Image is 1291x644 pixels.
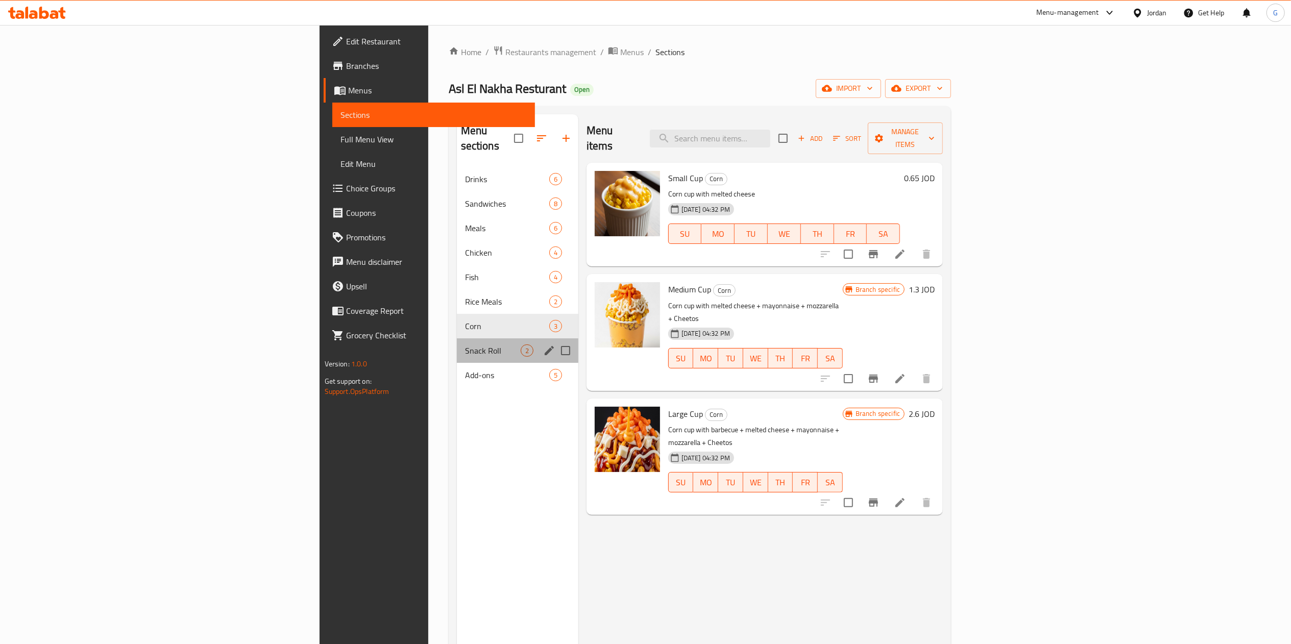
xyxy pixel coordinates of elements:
[722,475,739,490] span: TU
[325,357,350,370] span: Version:
[550,370,562,380] span: 5
[457,240,578,265] div: Chicken4
[549,369,562,381] div: items
[838,368,859,389] span: Select to update
[529,126,554,151] span: Sort sections
[797,351,814,366] span: FR
[457,363,578,387] div: Add-ons5
[668,424,843,449] p: Corn cup with barbecue + melted cheese + mayonnaise + mozzarella + Cheetos
[332,127,535,152] a: Full Menu View
[743,472,768,492] button: WE
[608,45,644,59] a: Menus
[324,323,535,348] a: Grocery Checklist
[465,173,549,185] span: Drinks
[796,133,824,144] span: Add
[521,346,533,356] span: 2
[457,265,578,289] div: Fish4
[554,126,578,151] button: Add section
[894,497,906,509] a: Edit menu item
[570,85,594,94] span: Open
[655,46,685,58] span: Sections
[508,128,529,149] span: Select all sections
[465,271,549,283] div: Fish
[718,348,743,368] button: TU
[677,205,734,214] span: [DATE] 04:32 PM
[861,366,886,391] button: Branch-specific-item
[768,224,801,244] button: WE
[838,243,859,265] span: Select to update
[668,348,694,368] button: SU
[772,227,797,241] span: WE
[818,472,843,492] button: SA
[549,173,562,185] div: items
[346,231,527,243] span: Promotions
[801,224,834,244] button: TH
[648,46,651,58] li: /
[550,224,562,233] span: 6
[861,242,886,266] button: Branch-specific-item
[816,79,881,98] button: import
[793,472,818,492] button: FR
[831,131,864,146] button: Sort
[595,282,660,348] img: Medium Cup
[894,248,906,260] a: Edit menu item
[340,158,527,170] span: Edit Menu
[465,222,549,234] span: Meals
[668,300,843,325] p: Corn cup with melted cheese + mayonnaise + mozzarella + Cheetos
[550,248,562,258] span: 4
[705,409,727,420] span: Corn
[668,188,900,201] p: Corn cup with melted cheese
[449,45,952,59] nav: breadcrumb
[713,284,736,296] div: Corn
[909,282,935,296] h6: 1.3 JOD
[677,453,734,463] span: [DATE] 04:32 PM
[693,472,718,492] button: MO
[772,128,794,149] span: Select section
[794,131,826,146] span: Add item
[739,227,764,241] span: TU
[600,46,604,58] li: /
[542,343,557,358] button: edit
[457,167,578,191] div: Drinks6
[722,351,739,366] span: TU
[904,171,935,185] h6: 0.65 JOD
[697,351,714,366] span: MO
[868,122,943,154] button: Manage items
[673,475,690,490] span: SU
[550,175,562,184] span: 6
[772,475,789,490] span: TH
[677,329,734,338] span: [DATE] 04:32 PM
[861,490,886,515] button: Branch-specific-item
[876,126,935,151] span: Manage items
[747,475,764,490] span: WE
[885,79,951,98] button: export
[465,344,521,357] span: Snack Roll
[493,45,596,59] a: Restaurants management
[1273,7,1278,18] span: G
[465,246,549,259] div: Chicken
[705,227,730,241] span: MO
[505,46,596,58] span: Restaurants management
[834,224,867,244] button: FR
[914,242,939,266] button: delete
[735,224,768,244] button: TU
[324,274,535,299] a: Upsell
[867,224,900,244] button: SA
[668,170,703,186] span: Small Cup
[549,295,562,308] div: items
[705,173,727,185] div: Corn
[325,375,372,388] span: Get support on:
[346,256,527,268] span: Menu disclaimer
[332,103,535,127] a: Sections
[570,84,594,96] div: Open
[650,130,770,147] input: search
[465,197,549,210] span: Sandwiches
[324,299,535,323] a: Coverage Report
[668,224,702,244] button: SU
[465,369,549,381] div: Add-ons
[550,273,562,282] span: 4
[457,289,578,314] div: Rice Meals2
[457,338,578,363] div: Snack Roll2edit
[818,348,843,368] button: SA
